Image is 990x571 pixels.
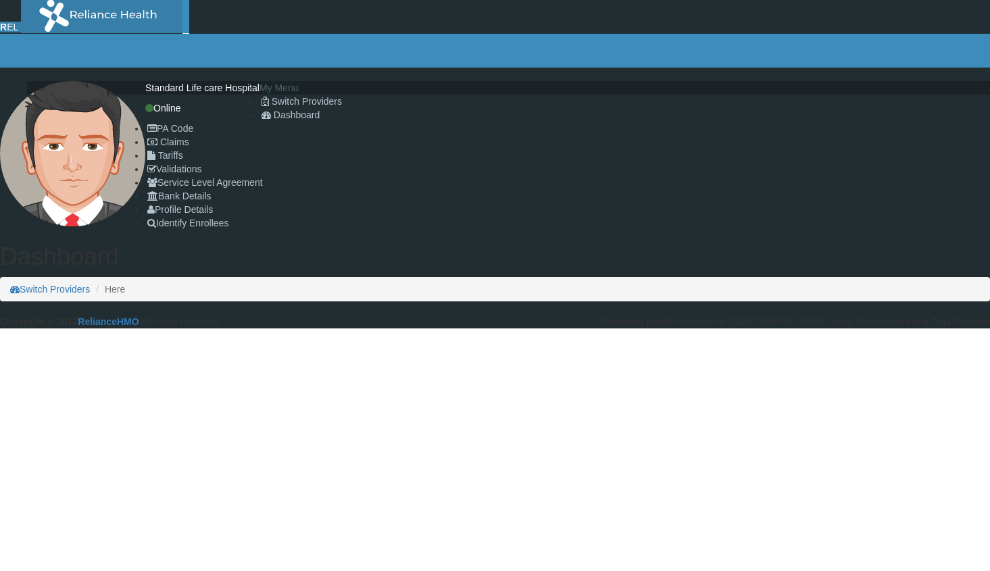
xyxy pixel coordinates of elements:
span: Claims [160,136,189,147]
a: Switch Providers [10,284,90,295]
a: Validations [145,164,201,174]
li: My Menu [27,81,990,95]
a: Bank Details [145,191,212,201]
a: Switch Providers [259,96,342,107]
a: Tariffs [145,150,183,161]
a: Claims [145,136,189,147]
span: Dashboard [274,109,320,120]
a: RelianceHMO [78,316,139,327]
span: Switch Providers [272,96,342,107]
a: Dashboard [259,109,320,120]
div: Redefining Heath Insurance in [GEOGRAPHIC_DATA] using Telemedicine and Data Science! [599,315,990,328]
li: Here [93,282,125,296]
span: Tariffs [158,150,183,161]
p: Standard Life care Hospital [145,81,259,95]
a: Profile Details [145,204,213,215]
a: Online [145,103,180,114]
a: Service Level Agreement [145,177,263,188]
a: PA Code [145,123,193,134]
a: Identify Enrollees [145,218,228,228]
